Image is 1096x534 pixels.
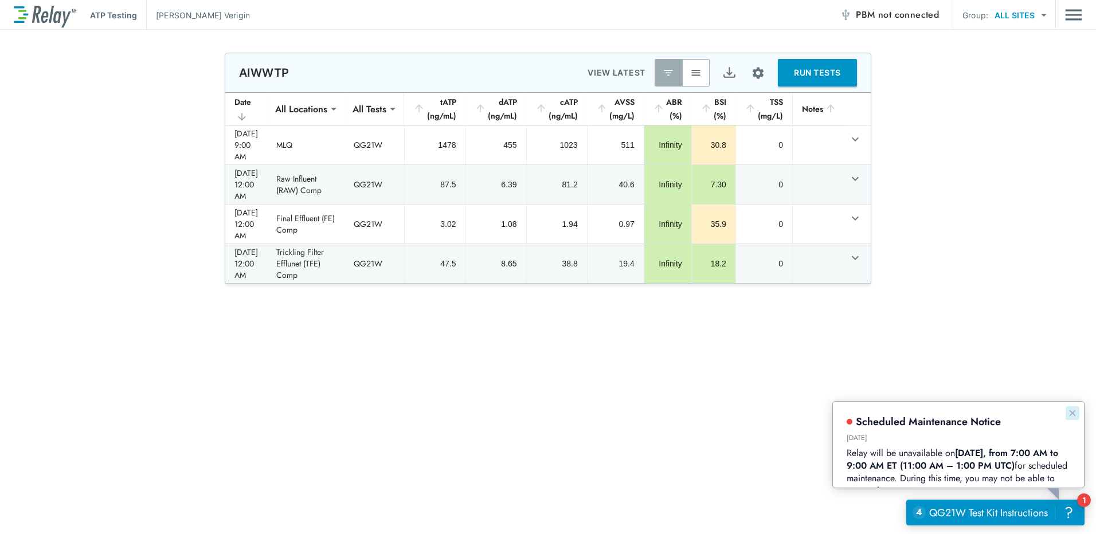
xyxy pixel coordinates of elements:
[535,95,578,123] div: cATP (ng/mL)
[745,179,783,190] div: 0
[722,66,737,80] img: Export Icon
[14,45,237,96] p: Relay will be unavailable on for scheduled maintenance. During this time, you may not be able to ...
[475,258,517,269] div: 8.65
[700,95,726,123] div: BSI (%)
[743,58,773,88] button: Site setup
[588,66,645,80] p: VIEW LATEST
[233,5,246,18] button: Dismiss announcement
[14,45,228,70] b: [DATE], from 7:00 AM to 9:00 AM ET (11:00 AM – 1:00 PM UTC)
[690,67,702,78] img: View All
[536,179,578,190] div: 81.2
[596,95,635,123] div: AVSS (mg/L)
[745,95,783,123] div: TSS (mg/L)
[856,7,939,23] span: PBM
[234,167,258,202] div: [DATE] 12:00 AM
[536,139,578,151] div: 1023
[701,258,726,269] div: 18.2
[597,258,635,269] div: 19.4
[906,500,1085,525] iframe: Resource center
[345,125,404,164] td: QG21W
[156,9,250,21] p: [PERSON_NAME] Verigin
[745,139,783,151] div: 0
[225,93,267,125] th: Date
[653,95,682,123] div: ABR (%)
[701,139,726,151] div: 30.8
[414,179,456,190] div: 87.5
[267,97,335,120] div: All Locations
[701,218,726,230] div: 35.9
[536,218,578,230] div: 1.94
[1077,493,1091,507] iframe: Resource center unread badge
[878,8,939,21] span: not connected
[345,165,404,204] td: QG21W
[653,139,682,151] div: Infinity
[846,169,865,189] button: expand row
[536,258,578,269] div: 38.8
[475,218,517,230] div: 1.08
[962,9,988,21] p: Group:
[345,97,394,120] div: All Tests
[597,139,635,151] div: 511
[840,9,851,21] img: Offline Icon
[802,102,836,116] div: Notes
[267,244,345,283] td: Trickling Filter Efflunet (TFE) Comp
[414,139,456,151] div: 1478
[778,59,857,87] button: RUN TESTS
[653,258,682,269] div: Infinity
[90,9,137,21] p: ATP Testing
[751,66,765,80] img: Settings Icon
[475,179,517,190] div: 6.39
[267,165,345,204] td: Raw Influent (RAW) Comp
[597,218,635,230] div: 0.97
[345,205,404,244] td: QG21W
[345,244,404,283] td: QG21W
[1065,4,1082,26] img: Drawer Icon
[267,205,345,244] td: Final Effluent (FE) Comp
[475,139,517,151] div: 455
[653,179,682,190] div: Infinity
[597,179,635,190] div: 40.6
[234,128,258,162] div: [DATE] 9:00 AM
[846,248,865,268] button: expand row
[663,67,674,78] img: Latest
[832,401,1085,488] iframe: Resource center popout
[745,218,783,230] div: 0
[846,129,865,149] button: expand row
[239,66,289,80] p: AIWWTP
[414,218,456,230] div: 3.02
[267,125,345,164] td: MLQ
[701,179,726,190] div: 7.30
[475,95,517,123] div: dATP (ng/mL)
[14,3,76,28] img: LuminUltra Relay
[234,246,258,281] div: [DATE] 12:00 AM
[846,209,865,228] button: expand row
[745,258,783,269] div: 0
[715,59,743,87] button: Export
[835,3,944,26] button: PBM not connected
[234,207,258,241] div: [DATE] 12:00 AM
[1065,4,1082,26] button: Main menu
[413,95,456,123] div: tATP (ng/mL)
[414,258,456,269] div: 47.5
[225,93,871,284] table: sticky table
[653,218,682,230] div: Infinity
